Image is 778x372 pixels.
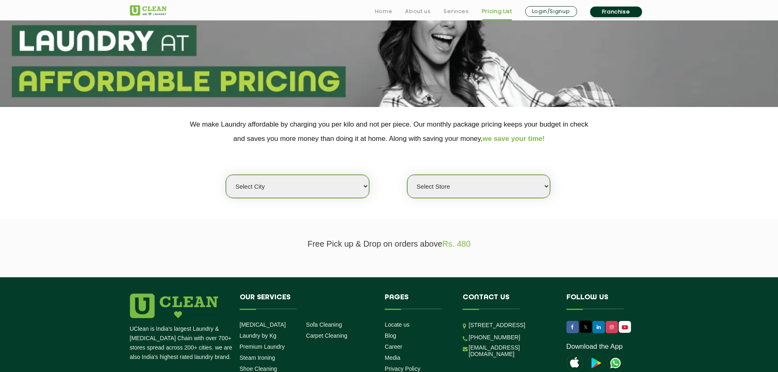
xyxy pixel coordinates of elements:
img: UClean Laundry and Dry Cleaning [607,355,624,371]
a: About us [405,7,430,16]
a: Premium Laundry [240,343,285,350]
a: Login/Signup [525,6,577,17]
img: UClean Laundry and Dry Cleaning [620,323,630,332]
img: playstoreicon.png [587,355,603,371]
a: Franchise [590,7,642,17]
a: [PHONE_NUMBER] [469,334,520,341]
h4: Contact us [463,294,554,309]
p: Free Pick up & Drop on orders above [130,239,649,249]
a: [EMAIL_ADDRESS][DOMAIN_NAME] [469,344,554,357]
a: Download the App [566,343,623,351]
img: logo.png [130,294,218,318]
img: UClean Laundry and Dry Cleaning [130,5,167,16]
a: Steam Ironing [240,354,275,361]
p: UClean is India's largest Laundry & [MEDICAL_DATA] Chain with over 700+ stores spread across 200+... [130,324,234,362]
p: We make Laundry affordable by charging you per kilo and not per piece. Our monthly package pricin... [130,117,649,146]
a: Pricing List [482,7,512,16]
a: Laundry by Kg [240,332,276,339]
a: Career [385,343,402,350]
h4: Pages [385,294,450,309]
span: Rs. 480 [442,239,470,248]
a: Shoe Cleaning [240,365,277,372]
h4: Follow us [566,294,638,309]
span: we save your time! [483,135,545,143]
a: [MEDICAL_DATA] [240,321,286,328]
a: Blog [385,332,396,339]
a: Locate us [385,321,410,328]
a: Home [375,7,392,16]
h4: Our Services [240,294,373,309]
img: apple-icon.png [566,355,583,371]
a: Sofa Cleaning [306,321,342,328]
a: Carpet Cleaning [306,332,347,339]
a: Media [385,354,400,361]
p: [STREET_ADDRESS] [469,321,554,330]
a: Services [444,7,468,16]
a: Privacy Policy [385,365,420,372]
